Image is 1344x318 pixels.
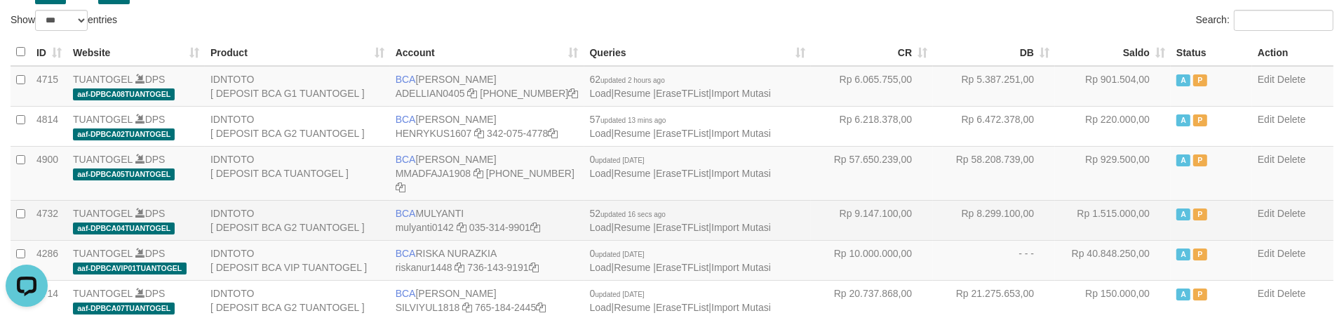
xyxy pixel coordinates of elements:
[590,262,612,273] a: Load
[396,88,465,99] a: ADELLIAN0405
[73,74,133,85] a: TUANTOGEL
[933,66,1055,107] td: Rp 5.387.251,00
[31,66,67,107] td: 4715
[396,114,416,125] span: BCA
[536,302,546,313] a: Copy 7651842445 to clipboard
[811,106,933,146] td: Rp 6.218.378,00
[811,146,933,200] td: Rp 57.650.239,00
[1252,39,1333,66] th: Action
[396,288,416,299] span: BCA
[205,240,390,280] td: IDNTOTO [ DEPOSIT BCA VIP TUANTOGEL ]
[711,168,771,179] a: Import Mutasi
[205,39,390,66] th: Product: activate to sort column ascending
[1258,208,1275,219] a: Edit
[1258,154,1275,165] a: Edit
[67,200,205,240] td: DPS
[600,77,665,84] span: updated 2 hours ago
[67,106,205,146] td: DPS
[390,106,584,146] td: [PERSON_NAME] 342-075-4778
[590,114,666,125] span: 57
[1196,10,1333,31] label: Search:
[600,117,666,124] span: updated 13 mins ago
[590,128,612,139] a: Load
[31,240,67,280] td: 4286
[1176,74,1190,86] span: Active
[1277,288,1305,299] a: Delete
[205,106,390,146] td: IDNTOTO [ DEPOSIT BCA G2 TUANTOGEL ]
[811,200,933,240] td: Rp 9.147.100,00
[590,248,645,259] span: 0
[73,248,133,259] a: TUANTOGEL
[1277,208,1305,219] a: Delete
[462,302,472,313] a: Copy SILVIYUL1818 to clipboard
[590,114,771,139] span: | | |
[396,208,416,219] span: BCA
[390,39,584,66] th: Account: activate to sort column ascending
[933,200,1055,240] td: Rp 8.299.100,00
[390,200,584,240] td: MULYANTI 035-314-9901
[67,39,205,66] th: Website: activate to sort column ascending
[590,208,771,233] span: | | |
[711,302,771,313] a: Import Mutasi
[1277,248,1305,259] a: Delete
[933,106,1055,146] td: Rp 6.472.378,00
[614,168,650,179] a: Resume
[1055,39,1171,66] th: Saldo: activate to sort column ascending
[1258,114,1275,125] a: Edit
[1193,114,1207,126] span: Paused
[396,302,460,313] a: SILVIYUL1818
[73,114,133,125] a: TUANTOGEL
[656,222,708,233] a: EraseTFList
[396,222,454,233] a: mulyanti0142
[811,66,933,107] td: Rp 6.065.755,00
[396,248,416,259] span: BCA
[656,88,708,99] a: EraseTFList
[1193,289,1207,300] span: Paused
[614,262,650,273] a: Resume
[595,291,644,298] span: updated [DATE]
[1176,208,1190,220] span: Active
[1277,114,1305,125] a: Delete
[548,128,558,139] a: Copy 3420754778 to clipboard
[1171,39,1252,66] th: Status
[711,128,771,139] a: Import Mutasi
[1055,106,1171,146] td: Rp 220.000,00
[1176,154,1190,166] span: Active
[31,39,67,66] th: ID: activate to sort column ascending
[590,74,771,99] span: | | |
[590,154,645,165] span: 0
[590,88,612,99] a: Load
[656,128,708,139] a: EraseTFList
[933,146,1055,200] td: Rp 58.208.739,00
[396,154,416,165] span: BCA
[529,262,539,273] a: Copy 7361439191 to clipboard
[390,240,584,280] td: RISKA NURAZKIA 736-143-9191
[73,223,175,234] span: aaf-DPBCA04TUANTOGEL
[811,240,933,280] td: Rp 10.000.000,00
[396,74,416,85] span: BCA
[1176,114,1190,126] span: Active
[73,263,187,274] span: aaf-DPBCAVIP01TUANTOGEL
[656,302,708,313] a: EraseTFList
[590,74,665,85] span: 62
[1055,66,1171,107] td: Rp 901.504,00
[933,240,1055,280] td: - - -
[1193,74,1207,86] span: Paused
[205,66,390,107] td: IDNTOTO [ DEPOSIT BCA G1 TUANTOGEL ]
[396,262,452,273] a: riskanur1448
[1258,288,1275,299] a: Edit
[205,200,390,240] td: IDNTOTO [ DEPOSIT BCA G2 TUANTOGEL ]
[205,146,390,200] td: IDNTOTO [ DEPOSIT BCA TUANTOGEL ]
[811,39,933,66] th: CR: activate to sort column ascending
[473,168,483,179] a: Copy MMADFAJA1908 to clipboard
[1258,248,1275,259] a: Edit
[67,240,205,280] td: DPS
[711,222,771,233] a: Import Mutasi
[31,200,67,240] td: 4732
[600,211,666,218] span: updated 16 secs ago
[656,262,708,273] a: EraseTFList
[614,128,650,139] a: Resume
[1176,249,1190,260] span: Active
[1193,208,1207,220] span: Paused
[590,288,645,299] span: 0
